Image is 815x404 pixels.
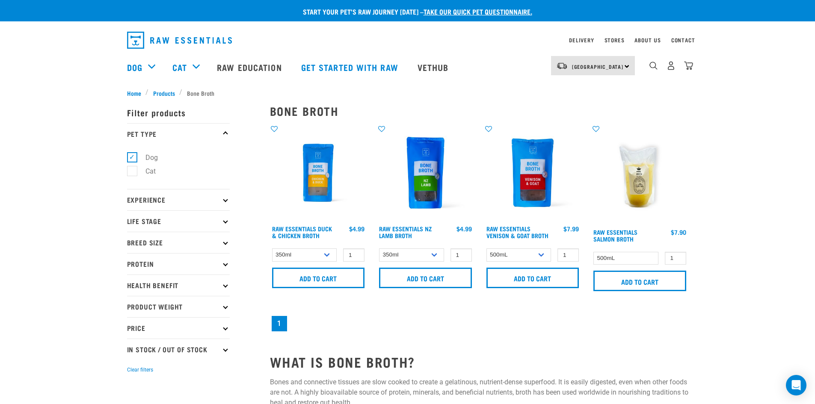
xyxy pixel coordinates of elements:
[270,354,688,369] h2: WHAT IS BONE BROTH?
[127,317,230,339] p: Price
[127,123,230,144] p: Pet Type
[649,62,658,70] img: home-icon-1@2x.png
[786,375,806,395] div: Open Intercom Messenger
[293,50,409,84] a: Get started with Raw
[127,274,230,296] p: Health Benefit
[127,189,230,210] p: Experience
[591,124,688,224] img: Salmon Broth
[667,61,676,70] img: user.png
[270,314,688,333] nav: pagination
[556,62,568,70] img: van-moving.png
[270,124,367,221] img: RE Product Shoot 2023 Nov8793 1
[379,268,472,288] input: Add to cart
[671,38,695,41] a: Contact
[665,252,686,265] input: 1
[450,248,472,262] input: 1
[270,104,688,118] h2: Bone Broth
[593,230,637,240] a: Raw Essentials Salmon Broth
[127,339,230,360] p: In Stock / Out Of Stock
[557,248,579,262] input: 1
[127,61,142,74] a: Dog
[272,227,332,237] a: Raw Essentials Duck & Chicken Broth
[593,271,686,291] input: Add to cart
[127,296,230,317] p: Product Weight
[605,38,625,41] a: Stores
[272,316,287,331] a: Page 1
[486,268,579,288] input: Add to cart
[684,61,693,70] img: home-icon@2x.png
[172,61,187,74] a: Cat
[127,366,153,374] button: Clear filters
[127,210,230,232] p: Life Stage
[127,253,230,274] p: Protein
[377,124,474,221] img: Raw Essentials New Zealand Lamb Bone Broth For Cats & Dogs
[484,124,581,221] img: Raw Essentials Venison Goat Novel Protein Hypoallergenic Bone Broth Cats & Dogs
[127,232,230,253] p: Breed Size
[132,152,161,163] label: Dog
[379,227,432,237] a: Raw Essentials NZ Lamb Broth
[127,32,232,49] img: Raw Essentials Logo
[153,88,175,97] span: Products
[569,38,594,41] a: Delivery
[127,88,688,97] nav: breadcrumbs
[671,229,686,236] div: $7.90
[349,225,365,232] div: $4.99
[486,227,548,237] a: Raw Essentials Venison & Goat Broth
[208,50,292,84] a: Raw Education
[343,248,365,262] input: 1
[127,88,146,97] a: Home
[132,166,159,177] label: Cat
[634,38,661,41] a: About Us
[127,102,230,123] p: Filter products
[120,28,695,52] nav: dropdown navigation
[563,225,579,232] div: $7.99
[572,65,624,68] span: [GEOGRAPHIC_DATA]
[409,50,459,84] a: Vethub
[456,225,472,232] div: $4.99
[148,88,179,97] a: Products
[127,88,141,97] span: Home
[272,268,365,288] input: Add to cart
[424,9,532,13] a: take our quick pet questionnaire.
